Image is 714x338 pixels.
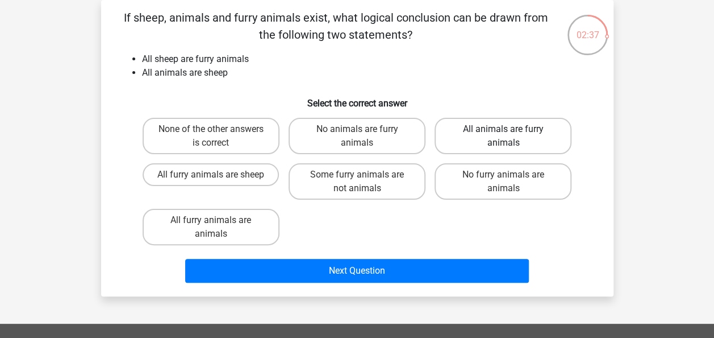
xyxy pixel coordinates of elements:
[142,66,595,80] li: All animals are sheep
[119,89,595,109] h6: Select the correct answer
[566,14,609,42] div: 02:37
[289,163,425,200] label: Some furry animals are not animals
[119,9,553,43] p: If sheep, animals and furry animals exist, what logical conclusion can be drawn from the followin...
[143,163,279,186] label: All furry animals are sheep
[143,118,279,154] label: None of the other answers is correct
[289,118,425,154] label: No animals are furry animals
[435,118,571,154] label: All animals are furry animals
[185,259,529,283] button: Next Question
[142,52,595,66] li: All sheep are furry animals
[143,209,279,245] label: All furry animals are animals
[435,163,571,200] label: No furry animals are animals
